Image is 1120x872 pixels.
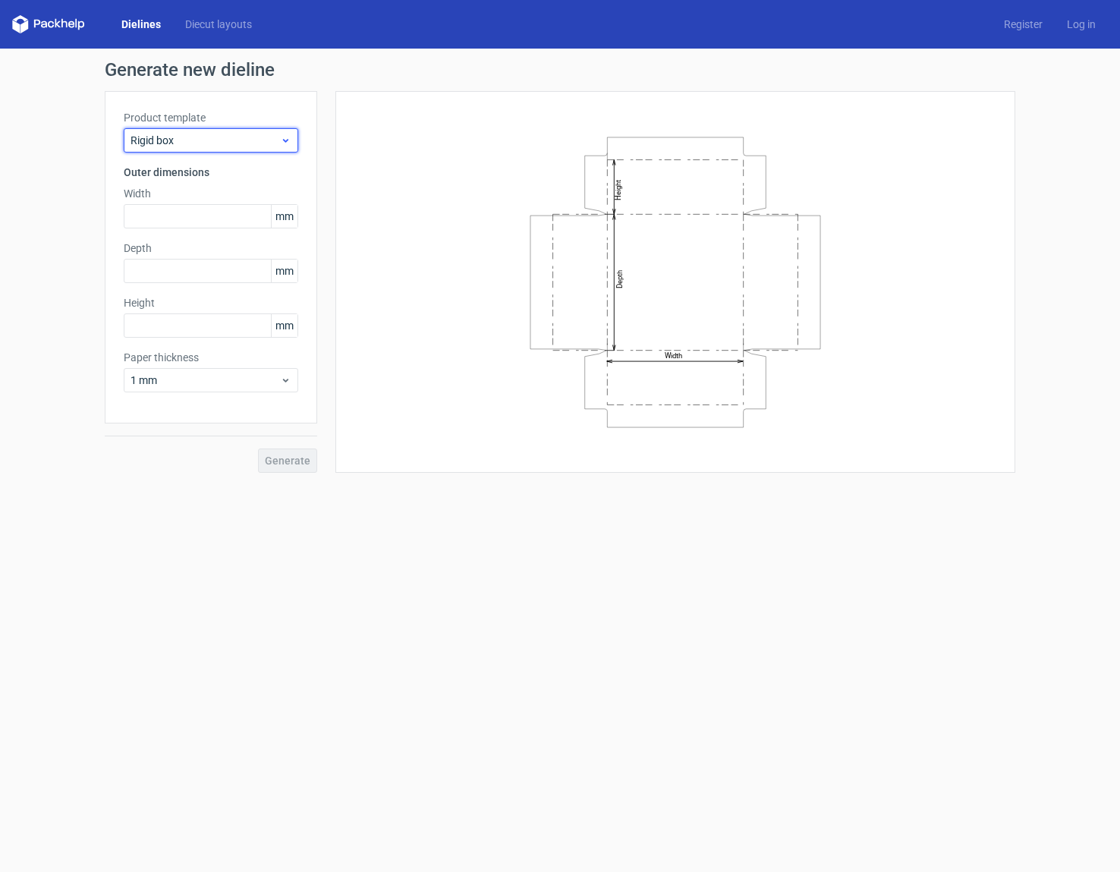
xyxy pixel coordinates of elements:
[124,110,298,125] label: Product template
[124,350,298,365] label: Paper thickness
[124,295,298,310] label: Height
[992,17,1055,32] a: Register
[271,260,297,282] span: mm
[109,17,173,32] a: Dielines
[614,179,622,200] text: Height
[271,314,297,337] span: mm
[131,133,280,148] span: Rigid box
[615,269,624,288] text: Depth
[105,61,1015,79] h1: Generate new dieline
[665,351,682,360] text: Width
[1055,17,1108,32] a: Log in
[124,186,298,201] label: Width
[124,241,298,256] label: Depth
[173,17,264,32] a: Diecut layouts
[131,373,280,388] span: 1 mm
[271,205,297,228] span: mm
[124,165,298,180] h3: Outer dimensions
